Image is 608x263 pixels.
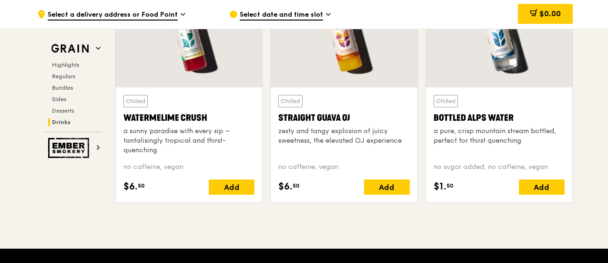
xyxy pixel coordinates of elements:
div: a pure, crisp mountain stream bottled, perfect for thirst quenching [434,126,565,146]
div: Chilled [123,95,148,107]
div: no caffeine, vegan [278,162,409,172]
span: $0.00 [539,9,561,18]
div: Add [209,179,254,195]
span: $6. [123,179,138,194]
span: Select a delivery address or Food Point [48,10,178,21]
div: no caffeine, vegan [123,162,254,172]
span: Select date and time slot [240,10,323,21]
span: 50 [138,182,145,189]
span: Sides [52,96,66,103]
span: 50 [446,182,454,189]
span: 50 [293,182,300,189]
div: Watermelime Crush [123,111,254,125]
span: Regulars [52,73,75,80]
div: Add [364,179,410,195]
div: Chilled [278,95,303,107]
span: $1. [434,179,446,194]
div: Chilled [434,95,458,107]
span: Drinks [52,119,71,126]
div: Straight Guava OJ [278,111,409,125]
span: Highlights [52,62,79,68]
img: Ember Smokery web logo [48,138,92,158]
span: Desserts [52,107,74,114]
div: a sunny paradise with every sip – tantalisingly tropical and thirst-quenching [123,126,254,155]
img: Grain web logo [48,40,92,57]
span: $6. [278,179,293,194]
span: Bundles [52,84,73,91]
div: Add [519,179,565,195]
div: zesty and tangy explosion of juicy sweetness, the elevated OJ experience [278,126,409,146]
div: no sugar added, no caffeine, vegan [434,162,565,172]
div: Bottled Alps Water [434,111,565,125]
